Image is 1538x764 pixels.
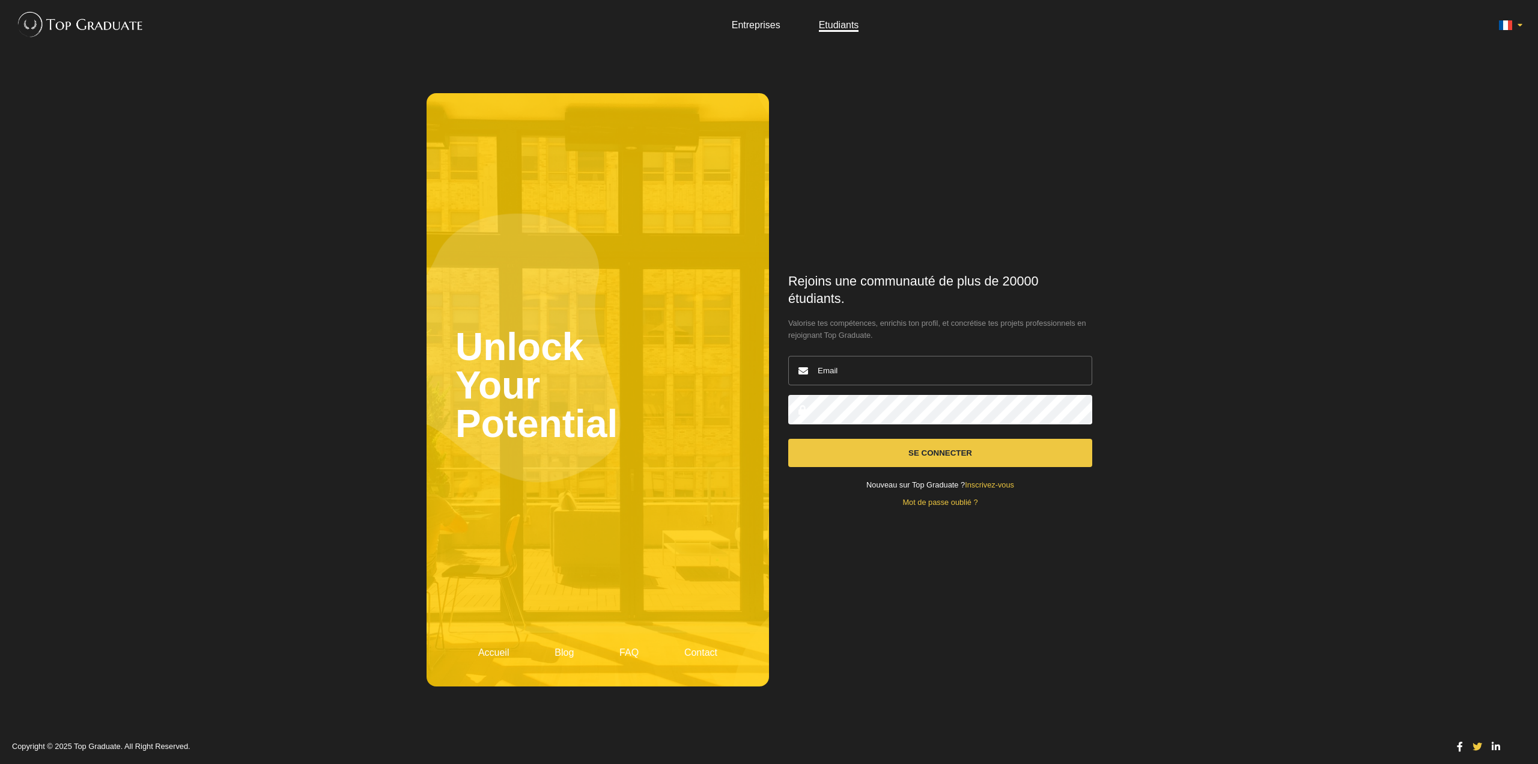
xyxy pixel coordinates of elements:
[788,273,1092,308] h1: Rejoins une communauté de plus de 20000 étudiants.
[965,480,1014,489] a: Inscrivez-vous
[819,20,859,30] a: Etudiants
[732,20,780,30] a: Entreprises
[788,317,1092,341] span: Valorise tes compétences, enrichis ton profil, et concrétise tes projets professionnels en rejoig...
[478,647,509,658] a: Accueil
[788,481,1092,489] div: Nouveau sur Top Graduate ?
[902,498,977,507] a: Mot de passe oublié ?
[12,743,1443,751] p: Copyright © 2025 Top Graduate. All Right Reserved.
[12,6,144,42] img: Top Graduate
[555,647,574,658] a: Blog
[619,647,639,658] a: FAQ
[788,439,1092,467] button: Se connecter
[455,122,740,648] h2: Unlock Your Potential
[684,647,717,658] a: Contact
[788,356,1092,385] input: Email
